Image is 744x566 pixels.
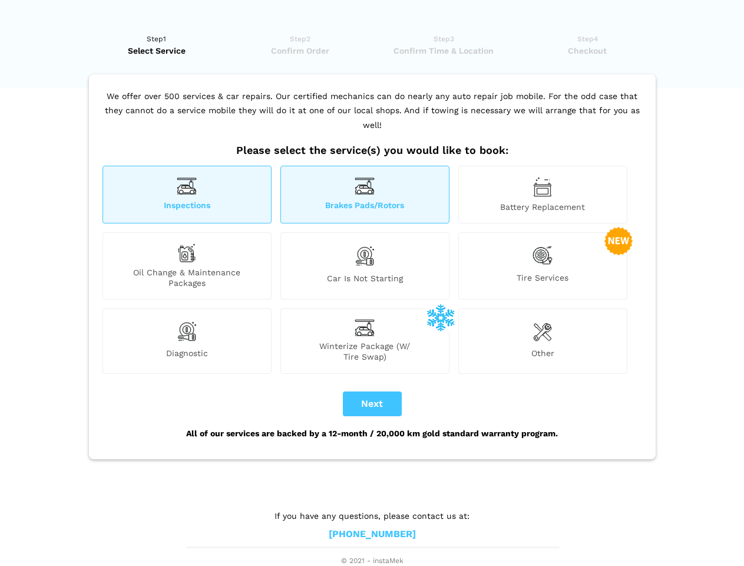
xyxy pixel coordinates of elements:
[103,348,271,362] span: Diagnostic
[100,416,645,450] div: All of our services are backed by a 12-month / 20,000 km gold standard warranty program.
[187,509,558,522] p: If you have any questions, please contact us at:
[520,33,656,57] a: Step4
[281,273,449,288] span: Car is not starting
[89,45,225,57] span: Select Service
[103,267,271,288] span: Oil Change & Maintenance Packages
[604,227,633,255] img: new-badge-2-48.png
[103,200,271,212] span: Inspections
[459,348,627,362] span: Other
[232,33,368,57] a: Step2
[376,45,512,57] span: Confirm Time & Location
[89,33,225,57] a: Step1
[100,89,645,144] p: We offer over 500 services & car repairs. Our certified mechanics can do nearly any auto repair j...
[329,528,416,541] a: [PHONE_NUMBER]
[281,341,449,362] span: Winterize Package (W/ Tire Swap)
[520,45,656,57] span: Checkout
[459,272,627,288] span: Tire Services
[100,144,645,157] h2: Please select the service(s) you would like to book:
[343,391,402,416] button: Next
[376,33,512,57] a: Step3
[232,45,368,57] span: Confirm Order
[426,303,455,331] img: winterize-icon_1.png
[459,202,627,212] span: Battery Replacement
[187,557,558,566] span: © 2021 - instaMek
[281,200,449,212] span: Brakes Pads/Rotors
